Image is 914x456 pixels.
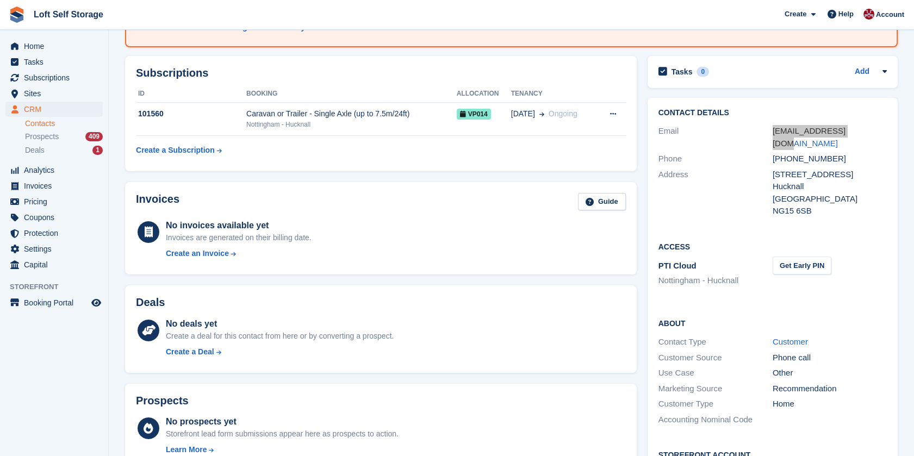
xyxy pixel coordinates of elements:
[24,210,89,225] span: Coupons
[25,132,59,142] span: Prospects
[773,352,887,364] div: Phone call
[773,193,887,205] div: [GEOGRAPHIC_DATA]
[658,336,773,348] div: Contact Type
[5,226,103,241] a: menu
[166,346,214,358] div: Create a Deal
[658,168,773,217] div: Address
[166,428,399,440] div: Storefront lead form submissions appear here as prospects to action.
[658,352,773,364] div: Customer Source
[166,317,394,330] div: No deals yet
[29,5,108,23] a: Loft Self Storage
[5,178,103,193] a: menu
[773,398,887,410] div: Home
[90,296,103,309] a: Preview store
[658,261,697,270] span: PTI Cloud
[85,132,103,141] div: 409
[166,232,312,243] div: Invoices are generated on their billing date.
[5,295,103,310] a: menu
[549,109,577,118] span: Ongoing
[773,383,887,395] div: Recommendation
[5,102,103,117] a: menu
[24,295,89,310] span: Booking Portal
[773,205,887,217] div: NG15 6SB
[136,108,246,120] div: 101560
[578,193,626,211] a: Guide
[24,102,89,117] span: CRM
[658,241,887,252] h2: Access
[773,126,845,148] a: [EMAIL_ADDRESS][DOMAIN_NAME]
[25,118,103,129] a: Contacts
[136,395,189,407] h2: Prospects
[24,39,89,54] span: Home
[5,39,103,54] a: menu
[658,125,773,149] div: Email
[24,163,89,178] span: Analytics
[658,317,887,328] h2: About
[457,109,491,120] span: VP014
[876,9,904,20] span: Account
[658,274,773,287] li: Nottingham - Hucknall
[166,444,207,455] div: Learn More
[863,9,874,20] img: James Johnson
[773,257,831,274] button: Get Early PIN
[785,9,806,20] span: Create
[136,85,246,103] th: ID
[136,296,165,309] h2: Deals
[773,180,887,193] div: Hucknall
[166,330,394,342] div: Create a deal for this contact from here or by converting a prospect.
[166,248,312,259] a: Create an Invoice
[166,248,229,259] div: Create an Invoice
[773,337,808,346] a: Customer
[5,163,103,178] a: menu
[9,7,25,23] img: stora-icon-8386f47178a22dfd0bd8f6a31ec36ba5ce8667c1dd55bd0f319d3a0aa187defe.svg
[24,178,89,193] span: Invoices
[838,9,854,20] span: Help
[773,367,887,379] div: Other
[671,67,693,77] h2: Tasks
[166,415,399,428] div: No prospects yet
[136,145,215,156] div: Create a Subscription
[5,241,103,257] a: menu
[246,108,457,120] div: Caravan or Trailer - Single Axle (up to 7.5m/24ft)
[773,168,887,181] div: [STREET_ADDRESS]
[24,257,89,272] span: Capital
[25,131,103,142] a: Prospects 409
[658,153,773,165] div: Phone
[855,66,869,78] a: Add
[166,346,394,358] a: Create a Deal
[658,367,773,379] div: Use Case
[5,194,103,209] a: menu
[24,86,89,101] span: Sites
[246,85,457,103] th: Booking
[5,210,103,225] a: menu
[136,67,626,79] h2: Subscriptions
[92,146,103,155] div: 1
[166,219,312,232] div: No invoices available yet
[24,194,89,209] span: Pricing
[24,54,89,70] span: Tasks
[5,257,103,272] a: menu
[24,226,89,241] span: Protection
[5,70,103,85] a: menu
[457,85,511,103] th: Allocation
[136,140,222,160] a: Create a Subscription
[658,109,887,117] h2: Contact Details
[773,153,887,165] div: [PHONE_NUMBER]
[246,120,457,129] div: Nottingham - Hucknall
[136,193,179,211] h2: Invoices
[658,414,773,426] div: Accounting Nominal Code
[25,145,103,156] a: Deals 1
[5,86,103,101] a: menu
[25,145,45,155] span: Deals
[24,70,89,85] span: Subscriptions
[24,241,89,257] span: Settings
[697,67,709,77] div: 0
[511,108,535,120] span: [DATE]
[658,383,773,395] div: Marketing Source
[5,54,103,70] a: menu
[511,85,596,103] th: Tenancy
[166,444,399,455] a: Learn More
[658,398,773,410] div: Customer Type
[10,282,108,292] span: Storefront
